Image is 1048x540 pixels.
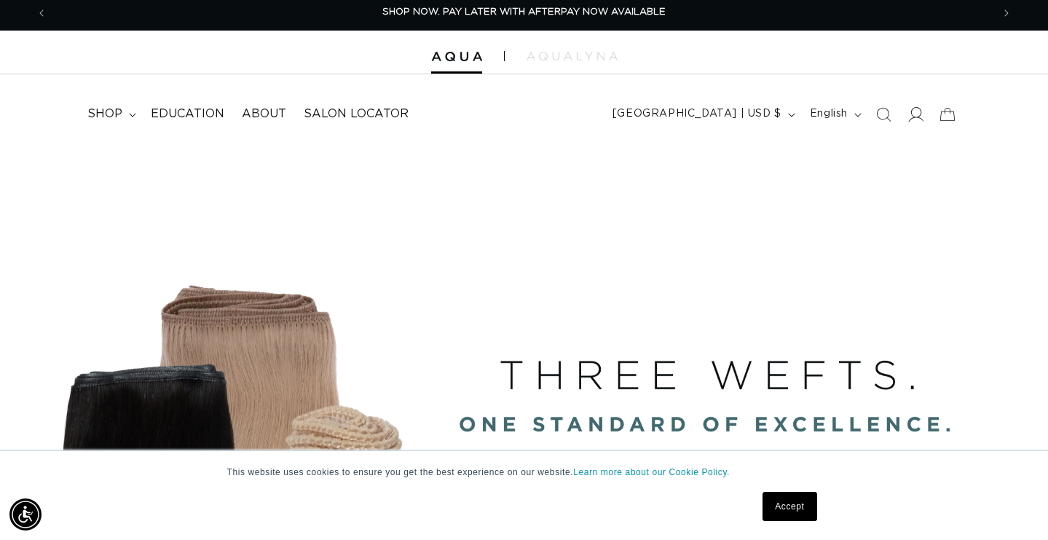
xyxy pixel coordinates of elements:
div: Accessibility Menu [9,498,42,531]
summary: shop [79,98,142,130]
a: About [233,98,295,130]
span: SHOP NOW. PAY LATER WITH AFTERPAY NOW AVAILABLE [382,7,666,17]
span: Education [151,106,224,122]
a: Learn more about our Cookie Policy. [573,467,730,477]
span: English [810,106,848,122]
a: Education [142,98,233,130]
span: About [242,106,286,122]
span: shop [87,106,122,122]
img: aqualyna.com [527,52,618,60]
span: [GEOGRAPHIC_DATA] | USD $ [612,106,781,122]
button: English [801,101,867,128]
a: Accept [763,492,816,521]
p: This website uses cookies to ensure you get the best experience on our website. [227,466,822,479]
img: Aqua Hair Extensions [431,52,482,62]
a: Salon Locator [295,98,417,130]
span: Salon Locator [304,106,409,122]
button: [GEOGRAPHIC_DATA] | USD $ [604,101,801,128]
summary: Search [867,98,899,130]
